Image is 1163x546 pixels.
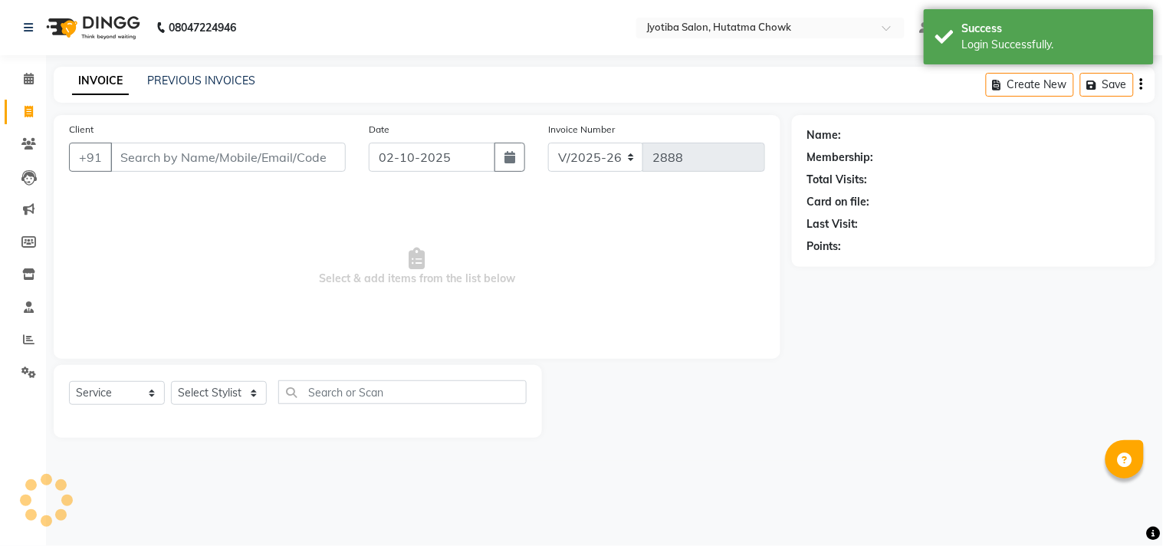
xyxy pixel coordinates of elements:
[69,123,94,136] label: Client
[369,123,389,136] label: Date
[548,123,615,136] label: Invoice Number
[962,37,1142,53] div: Login Successfully.
[807,127,842,143] div: Name:
[1080,73,1134,97] button: Save
[110,143,346,172] input: Search by Name/Mobile/Email/Code
[278,380,527,404] input: Search or Scan
[962,21,1142,37] div: Success
[169,6,236,49] b: 08047224946
[72,67,129,95] a: INVOICE
[807,238,842,255] div: Points:
[807,172,868,188] div: Total Visits:
[69,143,112,172] button: +91
[39,6,144,49] img: logo
[147,74,255,87] a: PREVIOUS INVOICES
[807,194,870,210] div: Card on file:
[807,216,859,232] div: Last Visit:
[807,150,874,166] div: Membership:
[986,73,1074,97] button: Create New
[69,190,765,344] span: Select & add items from the list below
